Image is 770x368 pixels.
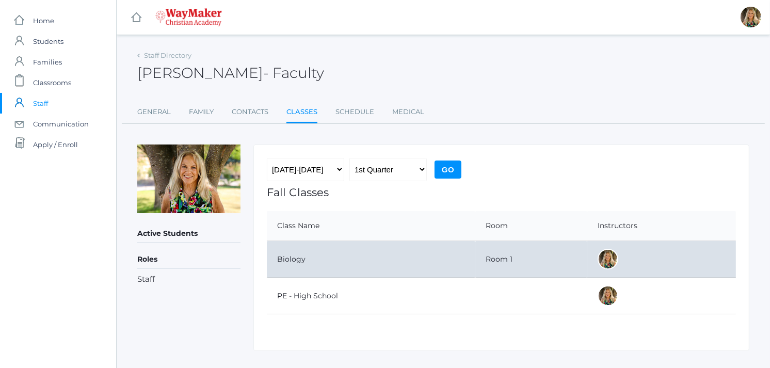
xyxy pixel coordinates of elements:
[155,8,222,26] img: 4_waymaker-logo-stack-white.png
[263,64,324,82] span: - Faculty
[33,10,54,31] span: Home
[33,134,78,155] span: Apply / Enroll
[267,241,475,278] td: Biology
[137,102,171,122] a: General
[598,285,618,306] div: Claudia Marosz
[33,114,89,134] span: Communication
[335,102,374,122] a: Schedule
[741,7,761,27] div: Claudia Marosz
[392,102,424,122] a: Medical
[137,65,324,81] h2: [PERSON_NAME]
[137,251,240,268] h5: Roles
[587,211,736,241] th: Instructors
[33,31,63,52] span: Students
[267,278,475,314] td: PE - High School
[33,93,48,114] span: Staff
[33,72,71,93] span: Classrooms
[137,274,240,285] li: Staff
[137,145,240,213] img: Claudia Marosz
[144,51,191,59] a: Staff Directory
[33,52,62,72] span: Families
[189,102,214,122] a: Family
[475,211,587,241] th: Room
[267,186,736,198] h1: Fall Classes
[475,241,587,278] td: Room 1
[598,249,618,269] div: Claudia Marosz
[435,161,461,179] input: Go
[137,225,240,243] h5: Active Students
[232,102,268,122] a: Contacts
[286,102,317,124] a: Classes
[267,211,475,241] th: Class Name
